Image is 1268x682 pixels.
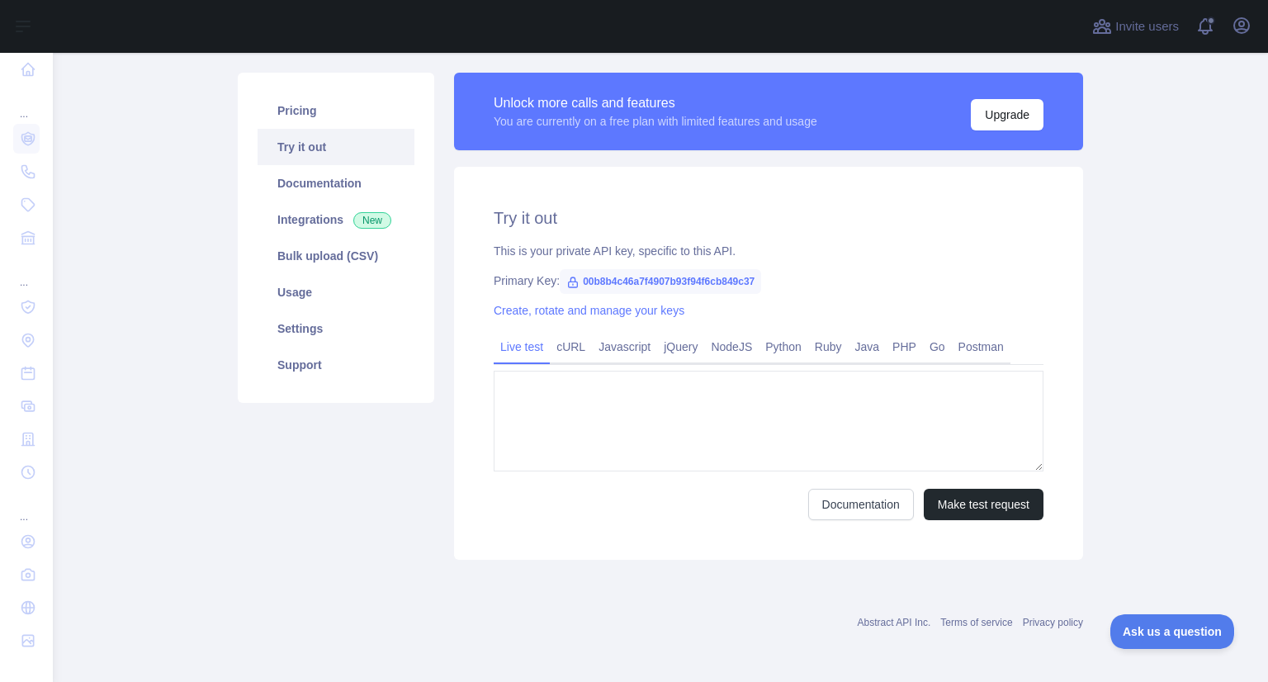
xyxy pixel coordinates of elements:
[1110,614,1235,649] iframe: Toggle Customer Support
[494,243,1043,259] div: This is your private API key, specific to this API.
[952,334,1010,360] a: Postman
[258,310,414,347] a: Settings
[1089,13,1182,40] button: Invite users
[923,334,952,360] a: Go
[258,201,414,238] a: Integrations New
[940,617,1012,628] a: Terms of service
[971,99,1043,130] button: Upgrade
[657,334,704,360] a: jQuery
[924,489,1043,520] button: Make test request
[258,129,414,165] a: Try it out
[704,334,759,360] a: NodeJS
[592,334,657,360] a: Javascript
[1115,17,1179,36] span: Invite users
[258,347,414,383] a: Support
[13,256,40,289] div: ...
[258,92,414,129] a: Pricing
[13,490,40,523] div: ...
[13,88,40,121] div: ...
[858,617,931,628] a: Abstract API Inc.
[494,304,684,317] a: Create, rotate and manage your keys
[886,334,923,360] a: PHP
[808,489,914,520] a: Documentation
[258,165,414,201] a: Documentation
[808,334,849,360] a: Ruby
[353,212,391,229] span: New
[494,272,1043,289] div: Primary Key:
[258,238,414,274] a: Bulk upload (CSV)
[258,274,414,310] a: Usage
[560,269,761,294] span: 00b8b4c46a7f4907b93f94f6cb849c37
[494,206,1043,230] h2: Try it out
[494,93,817,113] div: Unlock more calls and features
[849,334,887,360] a: Java
[759,334,808,360] a: Python
[494,113,817,130] div: You are currently on a free plan with limited features and usage
[1023,617,1083,628] a: Privacy policy
[494,334,550,360] a: Live test
[550,334,592,360] a: cURL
